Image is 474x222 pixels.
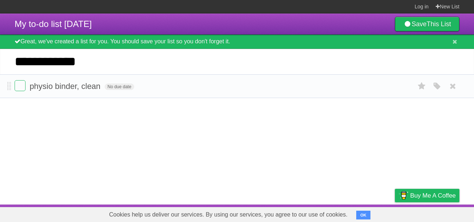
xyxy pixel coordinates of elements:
a: SaveThis List [395,17,459,31]
a: Terms [361,206,377,220]
label: Star task [415,80,429,92]
span: Cookies help us deliver our services. By using our services, you agree to our use of cookies. [102,207,355,222]
img: Buy me a coffee [399,189,408,202]
label: Done [15,80,26,91]
span: physio binder, clean [30,82,102,91]
span: No due date [105,83,134,90]
span: Buy me a coffee [410,189,456,202]
b: This List [427,20,451,28]
a: Buy me a coffee [395,189,459,202]
a: Privacy [385,206,404,220]
a: About [298,206,313,220]
button: OK [356,211,370,219]
a: Suggest a feature [413,206,459,220]
span: My to-do list [DATE] [15,19,92,29]
a: Developers [322,206,351,220]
